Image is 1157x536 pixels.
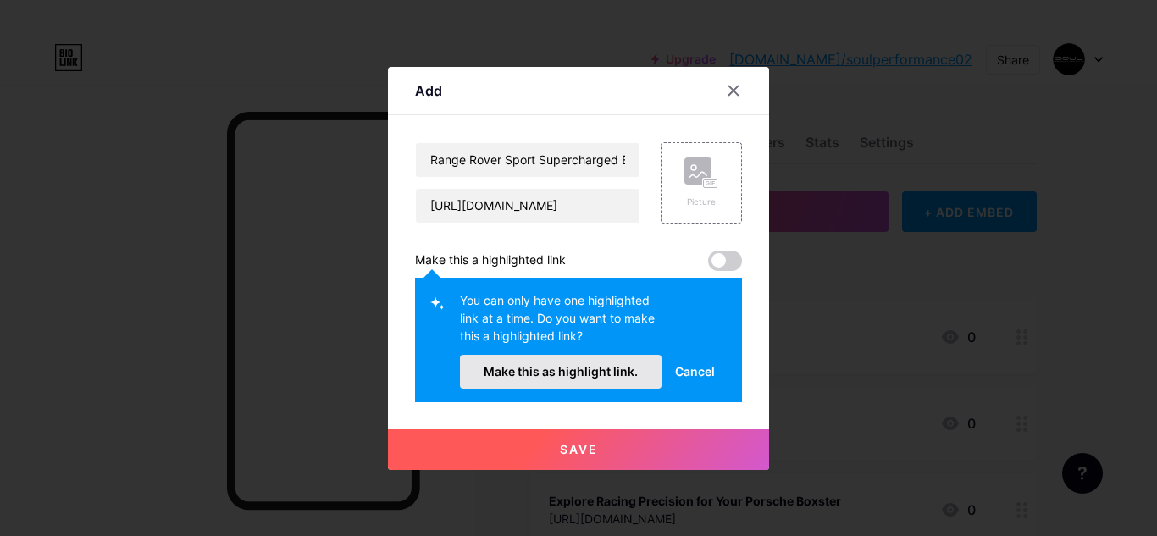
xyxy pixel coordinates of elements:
input: URL [416,189,639,223]
div: Make this a highlighted link [415,251,566,271]
button: Make this as highlight link. [460,355,662,389]
button: Cancel [662,355,728,389]
span: Cancel [675,362,715,380]
input: Title [416,143,639,177]
span: Make this as highlight link. [484,364,638,379]
span: Save [560,442,598,456]
div: Picture [684,196,718,208]
div: Add [415,80,442,101]
button: Save [388,429,769,470]
div: You can only have one highlighted link at a time. Do you want to make this a highlighted link? [460,291,662,355]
